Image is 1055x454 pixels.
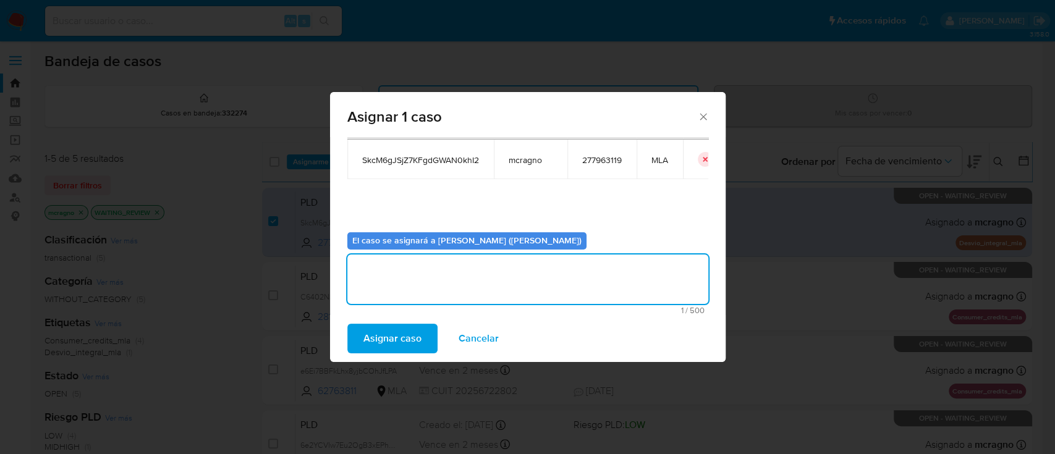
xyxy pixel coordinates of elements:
[698,152,713,167] button: icon-button
[351,306,705,314] span: Máximo 500 caracteres
[651,154,668,166] span: MLA
[362,154,479,166] span: SkcM6gJSjZ7KFgdGWAN0khI2
[459,325,499,352] span: Cancelar
[363,325,422,352] span: Asignar caso
[443,324,515,353] button: Cancelar
[347,324,438,353] button: Asignar caso
[352,234,582,246] b: El caso se asignará a [PERSON_NAME] ([PERSON_NAME])
[330,92,726,362] div: assign-modal
[582,154,622,166] span: 277963119
[697,111,708,122] button: Cerrar ventana
[509,154,553,166] span: mcragno
[347,109,698,124] span: Asignar 1 caso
